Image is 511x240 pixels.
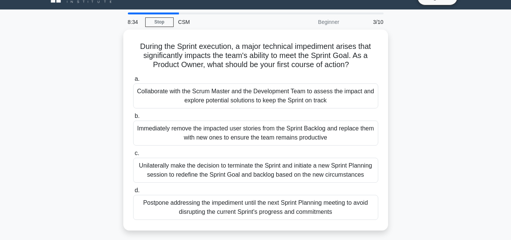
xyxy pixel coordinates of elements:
span: b. [135,113,140,119]
div: 8:34 [123,14,145,30]
span: d. [135,187,140,193]
span: c. [135,150,139,156]
div: 3/10 [344,14,388,30]
div: Postpone addressing the impediment until the next Sprint Planning meeting to avoid disrupting the... [133,195,378,220]
div: Unilaterally make the decision to terminate the Sprint and initiate a new Sprint Planning session... [133,158,378,183]
a: Stop [145,17,174,27]
span: a. [135,75,140,82]
div: Immediately remove the impacted user stories from the Sprint Backlog and replace them with new on... [133,121,378,146]
div: Collaborate with the Scrum Master and the Development Team to assess the impact and explore poten... [133,83,378,108]
div: Beginner [278,14,344,30]
div: CSM [174,14,278,30]
h5: During the Sprint execution, a major technical impediment arises that significantly impacts the t... [132,42,379,70]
